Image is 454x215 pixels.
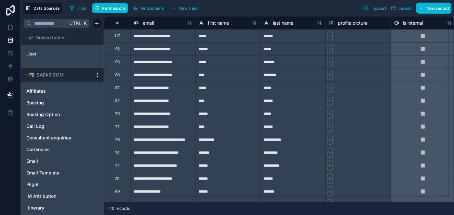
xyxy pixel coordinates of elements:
[115,150,120,155] div: 74
[26,123,44,129] span: Call Log
[26,123,86,129] a: Call Log
[102,6,126,11] span: Permissions
[26,88,46,94] span: Affiliates
[26,100,86,106] a: Booking
[115,163,120,168] div: 72
[92,3,128,13] button: Permissions
[26,193,56,199] span: IM Attribution
[26,51,36,57] span: User
[179,6,198,11] span: New field
[23,49,101,59] div: User
[208,20,229,26] span: first name
[26,135,86,141] a: Consultant enquiries
[77,6,87,11] span: Filter
[26,146,50,153] span: Currencies
[23,179,101,190] div: Flight
[26,88,86,94] a: Affiliates
[23,133,101,143] div: Consultant enquiries
[389,3,414,14] button: Import
[115,85,120,90] div: 87
[109,20,125,25] div: #
[414,3,451,14] a: New record
[131,3,167,13] button: Find column
[143,20,154,26] span: email
[426,6,449,11] span: New record
[115,72,120,78] div: 88
[26,111,86,118] a: Booking Option
[338,20,367,26] span: profile picture
[23,70,92,79] button: Airtable LogoSAFARICOM
[26,170,86,176] a: Email Template
[26,181,39,188] span: Flight
[23,121,101,131] div: Call Log
[23,3,62,14] button: Data Sources
[26,146,86,153] a: Currencies
[416,3,451,14] button: New record
[26,170,60,176] span: Email Template
[115,176,120,181] div: 70
[23,168,101,178] div: Email Template
[115,137,120,142] div: 76
[114,33,120,39] div: 117
[141,6,164,11] span: Find column
[23,191,101,201] div: IM Attribution
[23,98,101,108] div: Booking
[26,135,71,141] span: Consultant enquiries
[115,111,120,116] div: 79
[37,72,64,78] span: SAFARICOM
[23,156,101,166] div: Email
[33,6,60,11] span: Data Sources
[23,144,101,155] div: Currencies
[273,20,293,26] span: last name
[26,158,86,164] a: Email
[169,3,200,13] button: New field
[361,3,389,14] button: Export
[23,109,101,120] div: Booking Option
[26,158,38,164] span: Email
[115,59,120,65] div: 93
[26,100,44,106] span: Booking
[23,203,101,213] div: Itinerary
[26,111,60,118] span: Booking Option
[67,3,90,13] button: Filter
[399,6,411,11] span: Import
[29,72,34,78] img: Airtable Logo
[115,189,120,194] div: 69
[115,46,120,52] div: 96
[109,206,130,211] span: 40 records
[403,20,423,26] span: is internal
[26,193,86,199] a: IM Attribution
[374,6,386,11] span: Export
[69,19,82,27] span: Ctrl
[115,98,120,103] div: 82
[26,205,44,211] span: Itinerary
[23,86,101,96] div: Affiliates
[26,51,79,57] a: User
[26,181,86,188] a: Flight
[115,124,120,129] div: 77
[35,34,66,41] span: Noloco tables
[92,3,130,13] a: Permissions
[26,205,86,211] a: Itinerary
[23,33,98,42] button: Noloco tables
[83,21,87,26] span: K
